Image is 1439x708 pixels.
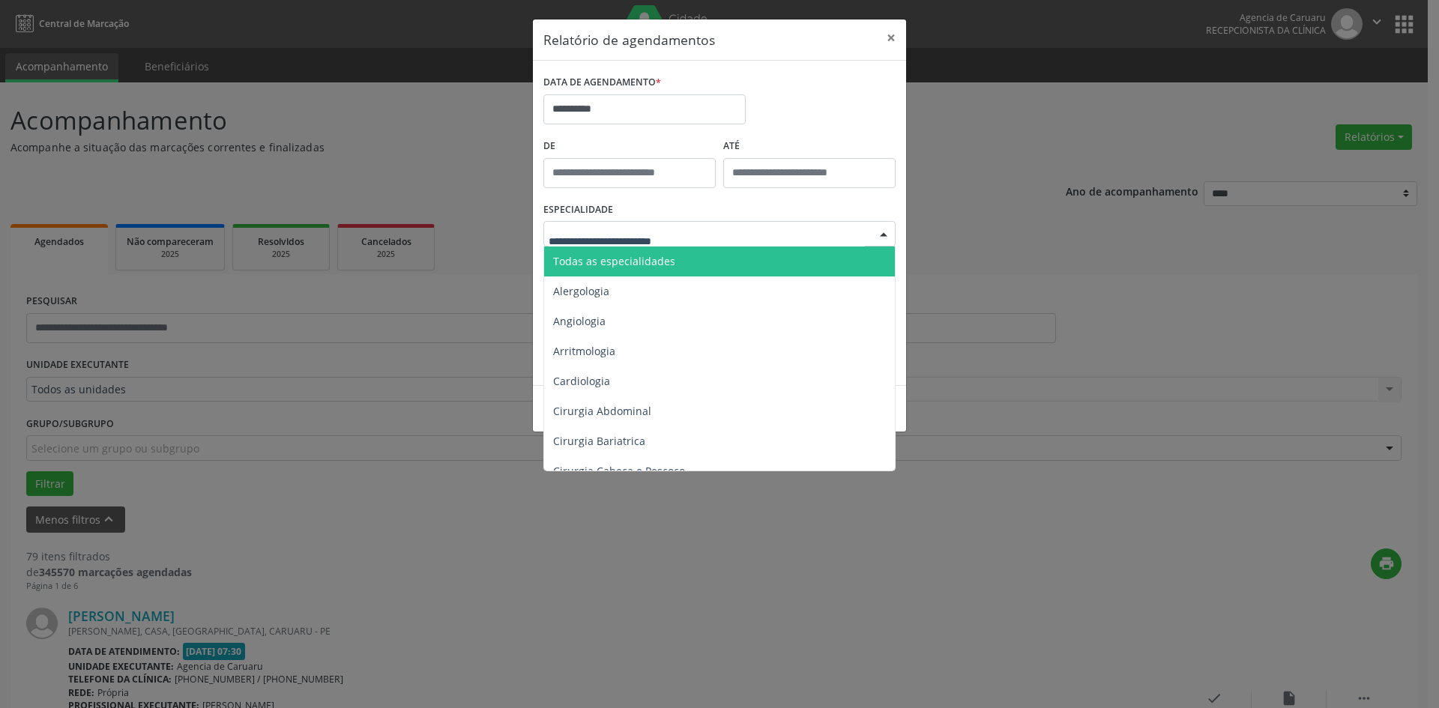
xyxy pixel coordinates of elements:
[553,254,675,268] span: Todas as especialidades
[543,30,715,49] h5: Relatório de agendamentos
[553,344,615,358] span: Arritmologia
[543,199,613,222] label: ESPECIALIDADE
[543,71,661,94] label: DATA DE AGENDAMENTO
[553,284,609,298] span: Alergologia
[553,464,685,478] span: Cirurgia Cabeça e Pescoço
[543,135,716,158] label: De
[553,374,610,388] span: Cardiologia
[553,314,606,328] span: Angiologia
[876,19,906,56] button: Close
[723,135,896,158] label: ATÉ
[553,404,651,418] span: Cirurgia Abdominal
[553,434,645,448] span: Cirurgia Bariatrica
